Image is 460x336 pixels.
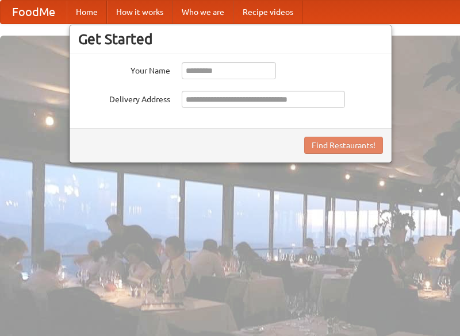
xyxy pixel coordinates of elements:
h3: Get Started [78,30,383,48]
a: How it works [107,1,172,24]
button: Find Restaurants! [304,137,383,154]
a: Home [67,1,107,24]
label: Your Name [78,62,170,76]
label: Delivery Address [78,91,170,105]
a: FoodMe [1,1,67,24]
a: Who we are [172,1,233,24]
a: Recipe videos [233,1,302,24]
